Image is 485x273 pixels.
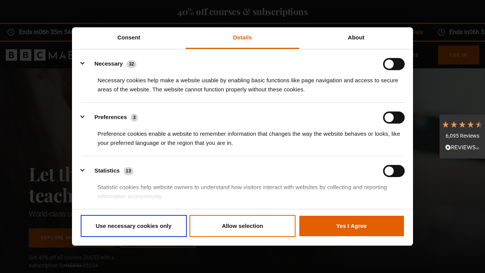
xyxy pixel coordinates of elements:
[131,114,138,121] span: 3
[94,113,127,122] label: Preferences
[72,27,186,49] a: Consent
[81,70,405,94] div: Necessary cookies help make a website usable by enabling basic functions like page navigation and...
[445,144,479,150] img: REVIEWS.io
[81,58,141,70] button: Necessary (32)
[186,27,299,49] a: Details
[440,115,485,158] div: 6,095 ReviewsRead All Reviews
[81,111,143,124] button: Preferences (3)
[81,177,405,201] div: Statistic cookies help website owners to understand how visitors interact with websites by collec...
[81,165,138,177] button: Statistics (13)
[81,215,187,237] button: Use necessary cookies only
[299,27,413,49] a: About
[94,166,120,175] label: Statistics
[441,144,483,153] div: Read All Reviews
[94,60,123,68] label: Necessary
[81,124,405,147] div: Preference cookies enable a website to remember information that changes the way the website beha...
[189,215,296,237] button: Allow selection
[124,167,133,175] span: 13
[127,60,136,68] span: 32
[299,215,405,237] button: Yes I Agree
[441,132,483,140] div: 6,095 Reviews
[441,120,483,129] div: 4.7 Stars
